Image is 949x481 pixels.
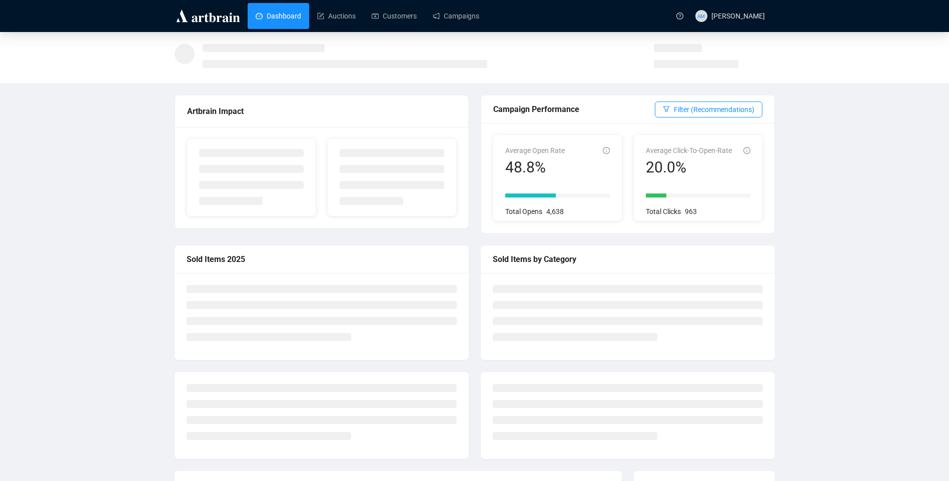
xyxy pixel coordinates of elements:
[187,105,456,117] div: Artbrain Impact
[372,3,417,29] a: Customers
[685,207,697,215] span: 963
[187,253,457,265] div: Sold Items 2025
[317,3,356,29] a: Auctions
[646,146,732,154] span: Average Click-To-Open-Rate
[505,146,565,154] span: Average Open Rate
[646,207,681,215] span: Total Clicks
[711,12,765,20] span: [PERSON_NAME]
[505,158,565,177] div: 48.8%
[646,158,732,177] div: 20.0%
[743,147,750,154] span: info-circle
[655,101,762,117] button: Filter (Recommendations)
[674,104,754,115] span: Filter (Recommendations)
[663,105,670,112] span: filter
[493,103,655,115] div: Campaign Performance
[256,3,301,29] a: Dashboard
[505,207,542,215] span: Total Opens
[175,8,242,24] img: logo
[697,11,705,19] span: AM
[603,147,610,154] span: info-circle
[493,253,763,265] div: Sold Items by Category
[546,207,564,215] span: 4,638
[676,12,683,19] span: question-circle
[433,3,479,29] a: Campaigns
